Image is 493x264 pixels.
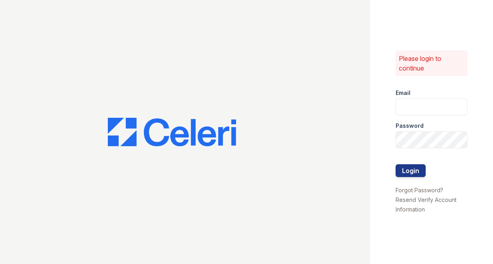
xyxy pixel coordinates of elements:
a: Resend Verify Account Information [396,196,457,213]
label: Email [396,89,410,97]
p: Please login to continue [399,54,465,73]
a: Forgot Password? [396,187,443,193]
button: Login [396,164,426,177]
label: Password [396,122,424,130]
img: CE_Logo_Blue-a8612792a0a2168367f1c8372b55b34899dd931a85d93a1a3d3e32e68fde9ad4.png [108,118,236,147]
